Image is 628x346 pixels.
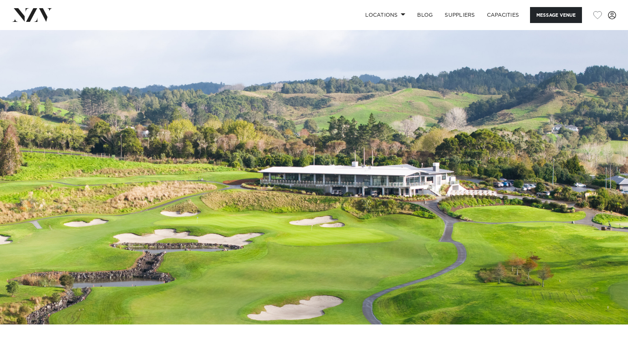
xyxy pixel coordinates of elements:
[12,8,52,22] img: nzv-logo.png
[359,7,411,23] a: Locations
[481,7,525,23] a: Capacities
[530,7,582,23] button: Message Venue
[439,7,481,23] a: SUPPLIERS
[411,7,439,23] a: BLOG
